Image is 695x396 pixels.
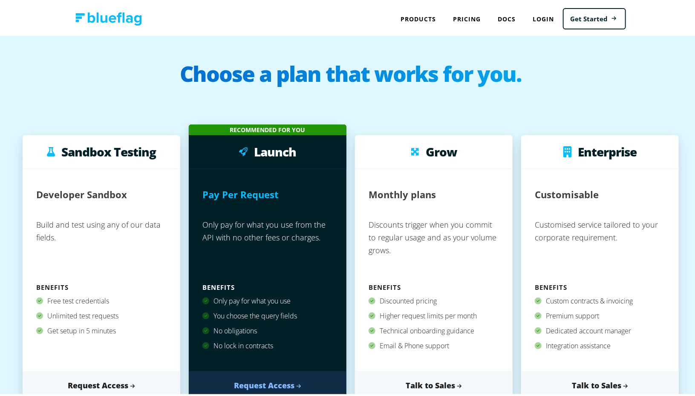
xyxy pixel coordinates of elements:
[369,181,436,205] h2: Monthly plans
[202,337,333,352] div: No lock in contracts
[392,9,445,26] div: Products
[535,213,665,279] p: Customised service tailored to your corporate requirement.
[369,307,499,322] div: Higher request limits per month
[62,144,156,156] h3: Sandbox Testing
[202,292,333,307] div: Only pay for what you use
[578,144,637,156] h3: Enterprise
[535,307,665,322] div: Premium support
[535,322,665,337] div: Dedicated account manager
[75,11,142,24] img: Blue Flag logo
[369,292,499,307] div: Discounted pricing
[445,9,490,26] a: Pricing
[202,307,333,322] div: You choose the query fields
[189,123,346,133] div: Recommended for you
[254,144,296,156] h3: Launch
[535,292,665,307] div: Custom contracts & invoicing
[202,181,279,205] h2: Pay Per Request
[36,213,167,279] p: Build and test using any of our data fields.
[9,61,693,95] h1: Choose a plan that works for you.
[369,322,499,337] div: Technical onboarding guidance
[36,322,167,337] div: Get setup in 5 minutes
[202,322,333,337] div: No obligations
[563,6,626,28] a: Get Started
[369,337,499,352] div: Email & Phone support
[36,181,127,205] h2: Developer Sandbox
[36,307,167,322] div: Unlimited test requests
[369,213,499,279] p: Discounts trigger when you commit to regular usage and as your volume grows.
[525,9,563,26] a: Login to Blue Flag application
[202,213,333,279] p: Only pay for what you use from the API with no other fees or charges.
[36,292,167,307] div: Free test credentials
[535,181,599,205] h2: Customisable
[535,337,665,352] div: Integration assistance
[426,144,457,156] h3: Grow
[490,9,525,26] a: Docs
